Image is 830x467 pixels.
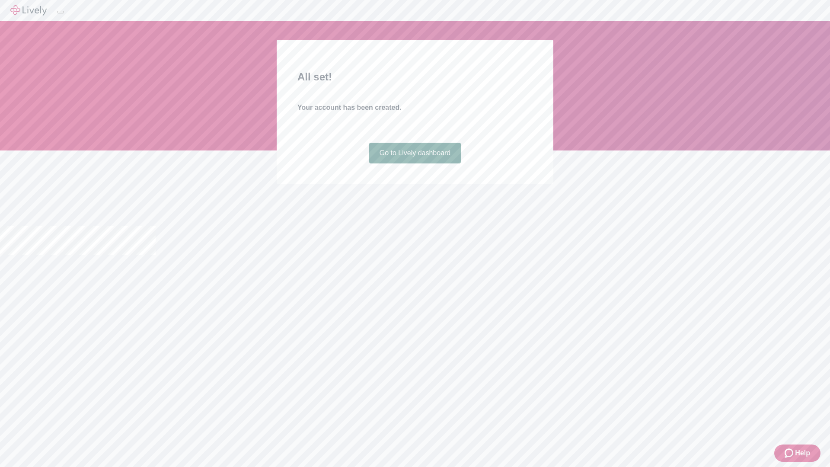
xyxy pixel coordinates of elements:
[10,5,47,16] img: Lively
[57,11,64,13] button: Log out
[795,448,810,458] span: Help
[369,143,461,163] a: Go to Lively dashboard
[297,102,533,113] h4: Your account has been created.
[774,445,820,462] button: Zendesk support iconHelp
[785,448,795,458] svg: Zendesk support icon
[297,69,533,85] h2: All set!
